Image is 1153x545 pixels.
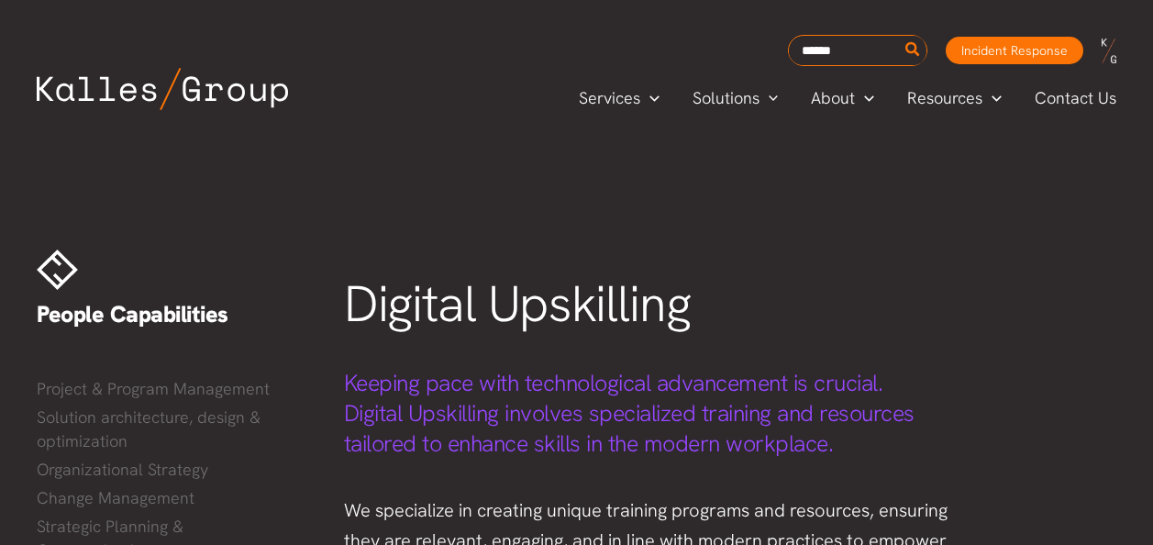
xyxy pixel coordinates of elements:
[37,375,307,403] a: Project & Program Management
[794,84,891,112] a: AboutMenu Toggle
[676,84,795,112] a: SolutionsMenu Toggle
[759,84,779,112] span: Menu Toggle
[37,484,307,512] a: Change Management
[907,84,982,112] span: Resources
[1035,84,1116,112] span: Contact Us
[982,84,1002,112] span: Menu Toggle
[344,368,915,459] span: Keeping pace with technological advancement is crucial. Digital Upskilling involves specialized t...
[693,84,759,112] span: Solutions
[902,36,925,65] button: Search
[37,299,228,329] span: People Capabilities
[562,83,1135,113] nav: Primary Site Navigation
[579,84,640,112] span: Services
[344,271,691,337] span: Digital Upskilling
[37,250,78,290] img: People
[811,84,855,112] span: About
[855,84,874,112] span: Menu Toggle
[37,68,288,110] img: Kalles Group
[891,84,1018,112] a: ResourcesMenu Toggle
[562,84,676,112] a: ServicesMenu Toggle
[1018,84,1135,112] a: Contact Us
[37,456,307,484] a: Organizational Strategy
[946,37,1083,64] a: Incident Response
[640,84,660,112] span: Menu Toggle
[37,404,307,455] a: Solution architecture, design & optimization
